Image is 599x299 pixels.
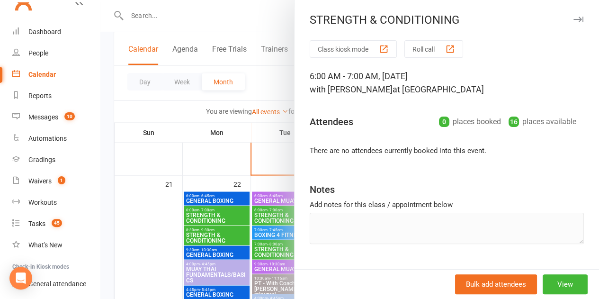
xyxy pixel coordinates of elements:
[295,13,599,27] div: STRENGTH & CONDITIONING
[28,71,56,78] div: Calendar
[28,135,67,142] div: Automations
[28,92,52,100] div: Reports
[28,156,55,163] div: Gradings
[393,84,484,94] span: at [GEOGRAPHIC_DATA]
[12,213,100,235] a: Tasks 45
[12,273,100,295] a: General attendance kiosk mode
[64,112,75,120] span: 10
[28,241,63,249] div: What's New
[28,280,86,288] div: General attendance
[12,192,100,213] a: Workouts
[509,115,576,128] div: places available
[310,84,393,94] span: with [PERSON_NAME]
[12,43,100,64] a: People
[12,149,100,171] a: Gradings
[12,85,100,107] a: Reports
[9,267,32,290] div: Open Intercom Messenger
[310,40,397,58] button: Class kiosk mode
[58,176,65,184] span: 1
[310,145,584,156] li: There are no attendees currently booked into this event.
[28,28,61,36] div: Dashboard
[28,177,52,185] div: Waivers
[12,21,100,43] a: Dashboard
[310,115,353,128] div: Attendees
[310,70,584,96] div: 6:00 AM - 7:00 AM, [DATE]
[12,107,100,128] a: Messages 10
[12,64,100,85] a: Calendar
[12,235,100,256] a: What's New
[12,171,100,192] a: Waivers 1
[28,199,57,206] div: Workouts
[28,220,45,227] div: Tasks
[310,183,335,196] div: Notes
[310,199,584,210] div: Add notes for this class / appointment below
[52,219,62,227] span: 45
[439,117,449,127] div: 0
[509,117,519,127] div: 16
[28,49,48,57] div: People
[12,128,100,149] a: Automations
[455,274,537,294] button: Bulk add attendees
[404,40,463,58] button: Roll call
[543,274,588,294] button: View
[439,115,501,128] div: places booked
[28,113,58,121] div: Messages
